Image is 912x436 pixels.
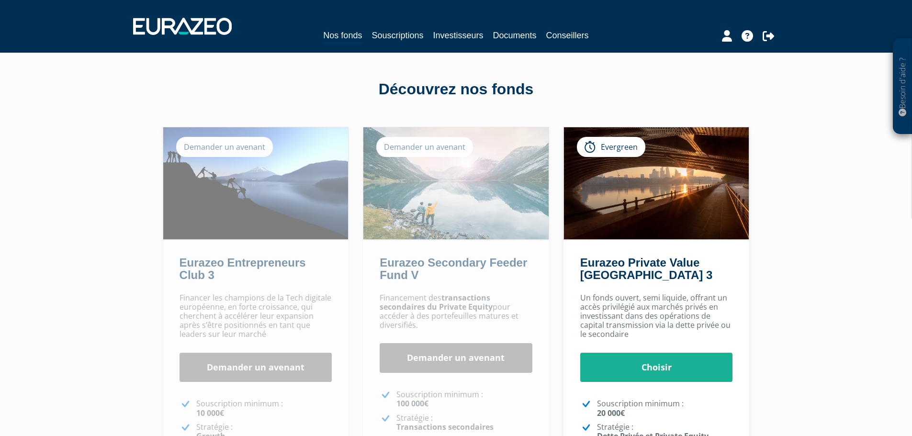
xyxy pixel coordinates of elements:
p: Souscription minimum : [597,399,733,417]
img: Eurazeo Entrepreneurs Club 3 [163,127,349,239]
p: Stratégie : [396,414,532,432]
div: Demander un avenant [176,137,273,157]
a: Souscriptions [372,29,423,42]
div: Evergreen [577,137,645,157]
a: Conseillers [546,29,589,42]
strong: 20 000€ [597,408,625,418]
a: Nos fonds [323,29,362,44]
strong: transactions secondaires du Private Equity [380,292,493,312]
strong: Transactions secondaires [396,422,494,432]
p: Un fonds ouvert, semi liquide, offrant un accès privilégié aux marchés privés en investissant dan... [580,293,733,339]
a: Demander un avenant [380,343,532,373]
div: Demander un avenant [376,137,473,157]
img: 1732889491-logotype_eurazeo_blanc_rvb.png [133,18,232,35]
strong: 10 000€ [196,408,224,418]
a: Eurazeo Secondary Feeder Fund V [380,256,527,281]
img: Eurazeo Secondary Feeder Fund V [363,127,549,239]
p: Souscription minimum : [196,399,332,417]
img: Eurazeo Private Value Europe 3 [564,127,749,239]
p: Financement des pour accéder à des portefeuilles matures et diversifiés. [380,293,532,330]
strong: 100 000€ [396,398,428,409]
p: Besoin d'aide ? [897,44,908,130]
a: Investisseurs [433,29,483,42]
a: Documents [493,29,537,42]
p: Souscription minimum : [396,390,532,408]
p: Financer les champions de la Tech digitale européenne, en forte croissance, qui cherchent à accél... [180,293,332,339]
a: Eurazeo Entrepreneurs Club 3 [180,256,306,281]
a: Eurazeo Private Value [GEOGRAPHIC_DATA] 3 [580,256,712,281]
div: Découvrez nos fonds [183,78,729,101]
a: Demander un avenant [180,353,332,382]
a: Choisir [580,353,733,382]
